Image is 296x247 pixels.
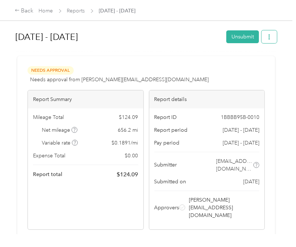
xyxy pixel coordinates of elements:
[99,7,136,15] span: [DATE] - [DATE]
[255,206,296,247] iframe: Everlance-gr Chat Button Frame
[154,161,177,169] span: Submitter
[154,178,186,186] span: Submitted on
[42,126,78,134] span: Net mileage
[30,76,209,83] span: Needs approval from [PERSON_NAME][EMAIL_ADDRESS][DOMAIN_NAME]
[118,126,138,134] span: 656.2 mi
[117,170,138,179] span: $ 124.09
[28,90,143,108] div: Report Summary
[28,66,74,75] span: Needs Approval
[154,139,180,147] span: Pay period
[15,28,221,46] h1: Aug 1 - 31, 2025
[226,30,259,43] button: Unsubmit
[243,178,259,186] span: [DATE]
[223,126,259,134] span: [DATE] - [DATE]
[154,113,177,121] span: Report ID
[216,157,252,173] span: [EMAIL_ADDRESS][DOMAIN_NAME]
[119,113,138,121] span: $ 124.09
[33,113,64,121] span: Mileage Total
[149,90,265,108] div: Report details
[33,152,65,160] span: Expense Total
[112,139,138,147] span: $ 0.1891 / mi
[42,139,78,147] span: Variable rate
[189,196,258,219] span: [PERSON_NAME][EMAIL_ADDRESS][DOMAIN_NAME]
[33,171,62,178] span: Report total
[15,7,34,15] div: Back
[67,8,85,14] a: Reports
[221,113,259,121] span: 1BBBB95B-0010
[125,152,138,160] span: $ 0.00
[223,139,259,147] span: [DATE] - [DATE]
[154,126,188,134] span: Report period
[39,8,53,14] a: Home
[154,204,179,212] span: Approvers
